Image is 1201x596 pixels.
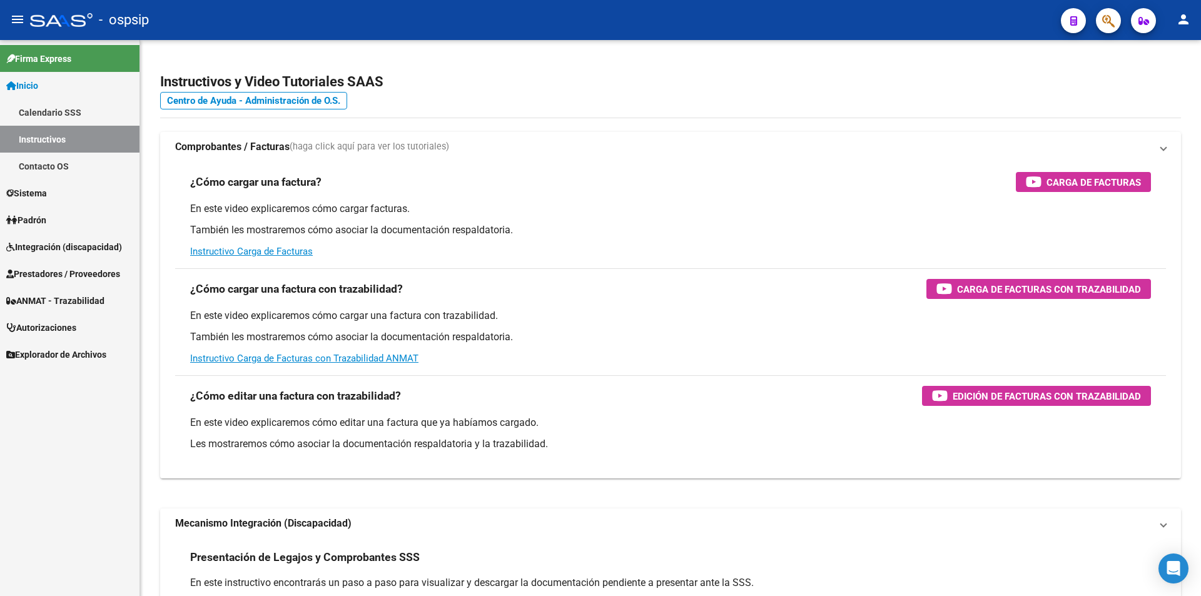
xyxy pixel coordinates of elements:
p: También les mostraremos cómo asociar la documentación respaldatoria. [190,330,1151,344]
span: Edición de Facturas con Trazabilidad [953,388,1141,404]
span: (haga click aquí para ver los tutoriales) [290,140,449,154]
span: Inicio [6,79,38,93]
a: Instructivo Carga de Facturas [190,246,313,257]
div: Open Intercom Messenger [1158,553,1188,583]
strong: Comprobantes / Facturas [175,140,290,154]
p: En este video explicaremos cómo cargar facturas. [190,202,1151,216]
span: Carga de Facturas [1046,174,1141,190]
h3: ¿Cómo editar una factura con trazabilidad? [190,387,401,405]
p: En este video explicaremos cómo editar una factura que ya habíamos cargado. [190,416,1151,430]
a: Centro de Ayuda - Administración de O.S. [160,92,347,109]
p: Les mostraremos cómo asociar la documentación respaldatoria y la trazabilidad. [190,437,1151,451]
span: Firma Express [6,52,71,66]
p: En este video explicaremos cómo cargar una factura con trazabilidad. [190,309,1151,323]
a: Instructivo Carga de Facturas con Trazabilidad ANMAT [190,353,418,364]
mat-icon: menu [10,12,25,27]
span: ANMAT - Trazabilidad [6,294,104,308]
span: Padrón [6,213,46,227]
mat-expansion-panel-header: Comprobantes / Facturas(haga click aquí para ver los tutoriales) [160,132,1181,162]
h2: Instructivos y Video Tutoriales SAAS [160,70,1181,94]
span: Integración (discapacidad) [6,240,122,254]
p: También les mostraremos cómo asociar la documentación respaldatoria. [190,223,1151,237]
mat-icon: person [1176,12,1191,27]
span: Sistema [6,186,47,200]
span: - ospsip [99,6,149,34]
div: Comprobantes / Facturas(haga click aquí para ver los tutoriales) [160,162,1181,478]
h3: ¿Cómo cargar una factura con trazabilidad? [190,280,403,298]
button: Edición de Facturas con Trazabilidad [922,386,1151,406]
button: Carga de Facturas con Trazabilidad [926,279,1151,299]
span: Prestadores / Proveedores [6,267,120,281]
span: Carga de Facturas con Trazabilidad [957,281,1141,297]
p: En este instructivo encontrarás un paso a paso para visualizar y descargar la documentación pendi... [190,576,1151,590]
span: Autorizaciones [6,321,76,335]
mat-expansion-panel-header: Mecanismo Integración (Discapacidad) [160,508,1181,538]
h3: Presentación de Legajos y Comprobantes SSS [190,548,420,566]
strong: Mecanismo Integración (Discapacidad) [175,517,352,530]
span: Explorador de Archivos [6,348,106,361]
button: Carga de Facturas [1016,172,1151,192]
h3: ¿Cómo cargar una factura? [190,173,322,191]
